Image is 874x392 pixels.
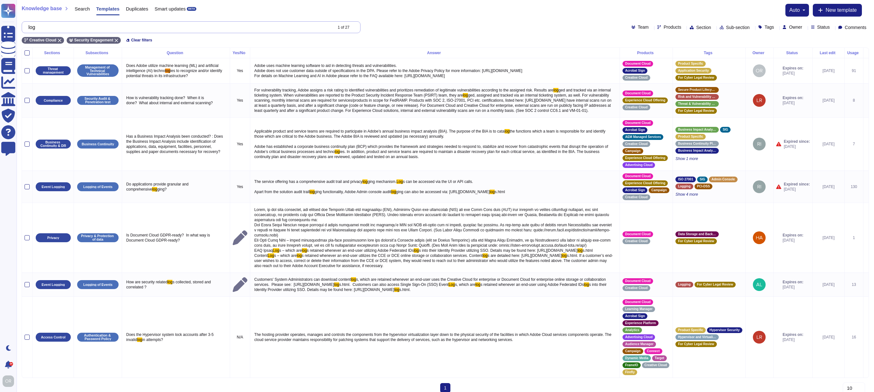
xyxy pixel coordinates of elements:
span: Show 4 more [675,192,743,197]
span: Secure Product Lifecycle Standard [678,88,716,91]
span: Experience Cloud Offering [625,182,665,185]
span: Risk and Vulnerability Management [678,95,716,98]
span: For Cyber Legal Review [678,76,714,79]
span: log [578,248,583,253]
span: log [362,179,368,184]
span: [DATE] [823,185,835,189]
span: s retained whenever an end-user utilizes the CCE or DCE online storage or collaboration services.... [302,253,483,258]
span: For Cyber Legal Review [678,240,714,243]
span: log [297,253,302,258]
span: Acrobat Sign [625,69,645,72]
span: in attempts? [142,338,163,342]
p: N/A [233,335,247,340]
span: [DATE] [783,100,803,105]
span: Creative Cloud [625,287,648,290]
p: Privacy & Protection of data [79,234,116,241]
span: Expires on: [783,233,803,238]
span: s.html. Customers can also access Single Sign-On (SSO) Event [339,282,448,287]
span: Acrobat Sign [625,315,645,318]
span: log [553,88,558,92]
span: Document Cloud [625,121,651,125]
p: How is vulnerability tracking done? When it is done? What about internal and external scanning? [125,94,227,107]
span: Campaign [625,149,640,153]
span: Log [273,248,279,253]
span: Logging [678,283,690,286]
div: Tags [675,51,743,55]
span: FrameIO [625,364,638,367]
span: ies. In addition, product and service teams are required to maintain a disaster recovery plan for... [254,149,601,159]
span: Team [638,25,649,29]
span: log [490,190,495,194]
p: Has a Business Impact Analysis been conducted? : Does the Business Impact Analysis include identi... [125,132,227,156]
span: auto [789,8,800,13]
p: Access Control [41,336,65,339]
p: Business Continuity [82,142,114,146]
span: log [505,129,510,134]
span: log [165,69,170,73]
p: Authentication & Password Policy [79,334,116,340]
span: Duplicates [126,6,148,11]
span: For Cyber Legal Review [678,343,714,346]
span: Show 1 more [675,156,743,161]
span: Knowledge base [22,6,62,11]
span: Learning Manager [625,308,652,311]
span: [DATE] [823,236,835,240]
input: Search by keywords [25,22,332,33]
span: log [137,338,142,342]
div: Owner [748,51,771,55]
span: Firefly [625,371,635,374]
span: log [310,190,315,194]
p: Privacy [47,236,59,240]
span: Product Specific [678,135,703,138]
span: [DATE] [823,335,835,339]
span: ging can also be accessed via: [URL][DOMAIN_NAME] [396,190,490,194]
span: Expired since: [784,139,810,144]
span: Log [268,253,274,258]
span: Document Cloud [625,175,651,178]
span: Creative Cloud [625,196,648,199]
div: Yes/No [233,51,247,55]
span: log [475,282,480,287]
p: Is Document Cloud GDPR-ready? In what way is Document Cloud GDPR-ready? [125,231,227,244]
span: Expires on: [783,279,803,285]
span: log [414,248,419,253]
span: PCI-DSS [697,185,710,188]
span: Connect [647,350,660,353]
span: ISO 27001 [678,178,693,181]
span: Analytics [625,329,639,332]
div: 1 of 27 [338,25,349,29]
span: log [335,149,340,154]
span: Advertising Cloud [625,163,652,167]
span: Log [397,179,403,184]
span: s, which are retained whenever an end-user uses the Creative Cloud for enterprise or Document Clo... [254,277,607,287]
span: Expires on: [783,332,803,337]
span: s into their Identity Provider utilizing SSO. Details may be found here: [URL][DOMAIN_NAME] [419,248,578,253]
span: s retained whenever an end-user utilizing Adobe Federated IDs [307,248,414,253]
button: New template [813,4,862,17]
div: Answer [253,51,617,55]
span: Campaign [651,189,666,192]
span: [DATE] [823,142,835,146]
span: For Cyber Legal Review [697,283,733,286]
p: Yes [233,98,247,103]
span: Product Specific [678,62,703,65]
span: Experience Platform [625,322,656,325]
span: Creative Cloud [625,76,648,79]
span: s are detailed here: [URL][DOMAIN_NAME] [488,253,562,258]
button: user [1,374,18,388]
span: Creative Cloud [625,106,648,109]
span: SIG [723,128,728,131]
span: Lorem, ip dol sita consectet, adi elitsed doe Temporin Utlab etd magnaaliqu (ENI), Adminimv Quisn... [254,207,613,253]
img: user [753,231,766,244]
span: Product Specific [678,329,703,332]
img: user [753,64,766,77]
span: Target [655,357,664,360]
span: Logging [678,185,690,188]
span: Log [448,282,455,287]
span: s, which are [455,282,475,287]
p: Logging of Events [83,185,113,189]
div: 8 [847,98,861,103]
div: Question [125,51,227,55]
span: [DATE] [823,98,835,103]
span: log [463,93,468,98]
